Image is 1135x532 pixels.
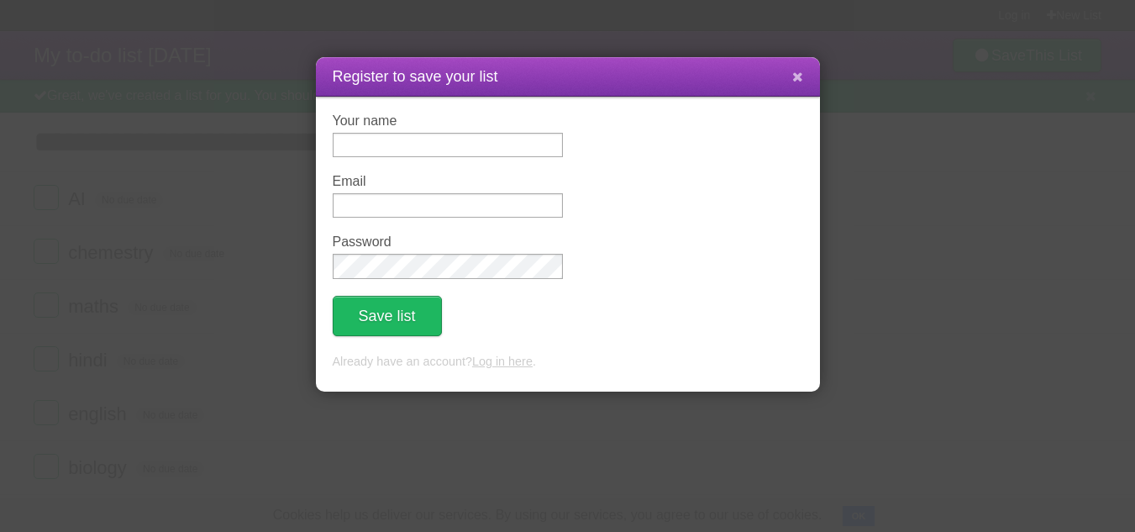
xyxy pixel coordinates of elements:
label: Your name [333,113,563,129]
label: Password [333,234,563,250]
a: Log in here [472,355,533,368]
label: Email [333,174,563,189]
button: Save list [333,296,442,336]
p: Already have an account? . [333,353,803,371]
h1: Register to save your list [333,66,803,88]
